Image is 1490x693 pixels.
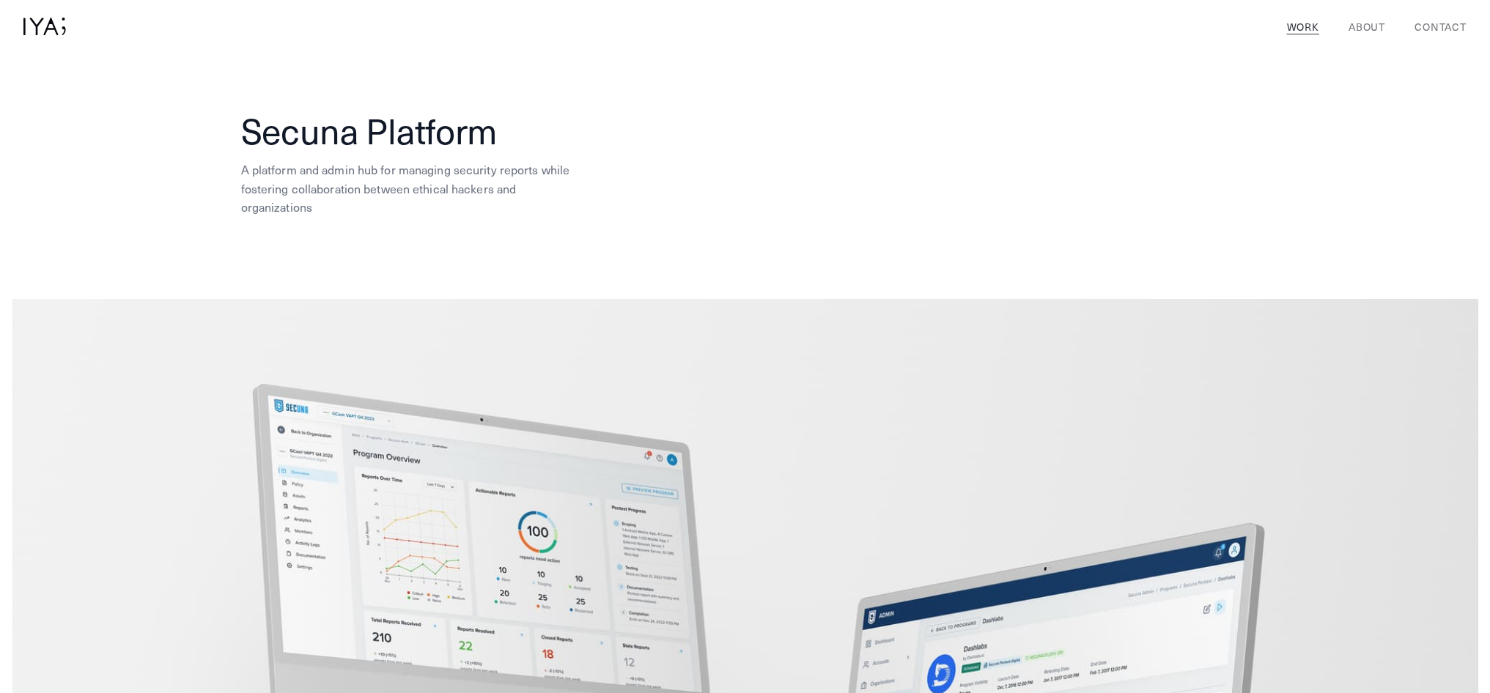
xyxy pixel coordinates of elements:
[241,160,578,223] div: A platform and admin hub for managing security reports while fostering collaboration between ethi...
[1343,19,1385,34] a: About
[1409,19,1467,34] a: Contact
[1281,19,1319,34] a: Work
[241,105,578,160] h1: Secuna Platform
[23,18,66,35] img: logo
